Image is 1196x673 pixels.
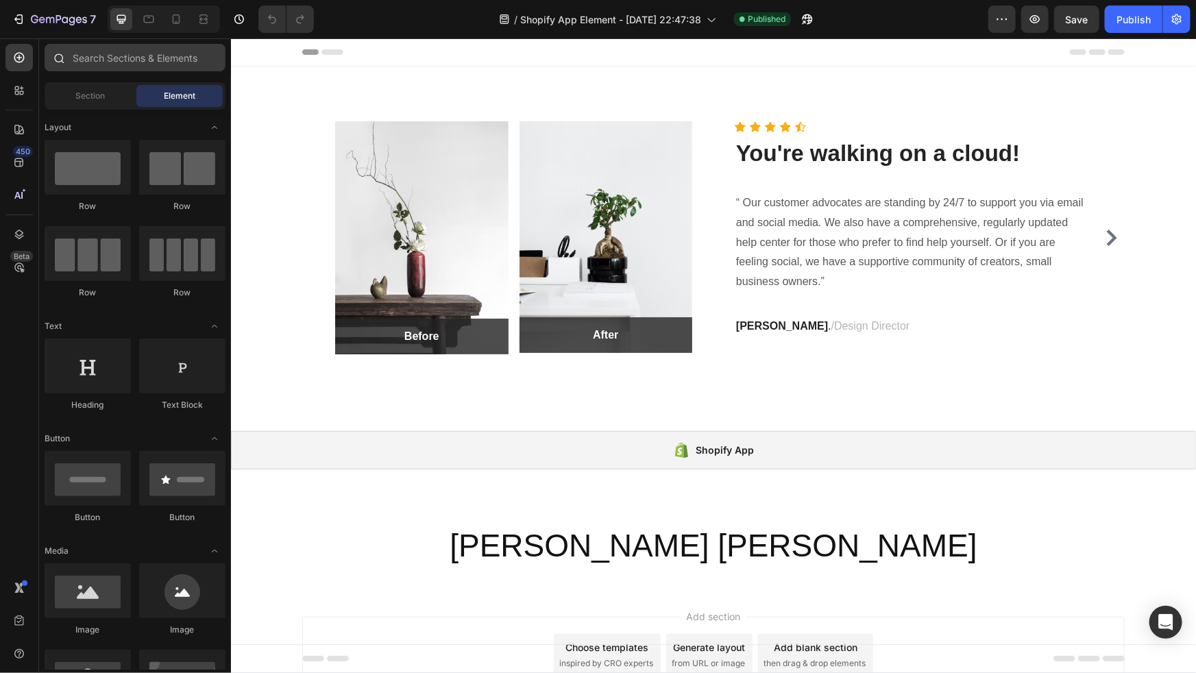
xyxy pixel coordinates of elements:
[10,251,33,262] div: Beta
[204,315,225,337] span: Toggle open
[505,278,859,298] p: /
[1054,5,1099,33] button: Save
[71,486,894,530] h2: [PERSON_NAME] [PERSON_NAME]
[45,121,71,134] span: Layout
[45,432,70,445] span: Button
[204,117,225,138] span: Toggle open
[289,83,462,315] img: Alt Image
[204,428,225,450] span: Toggle open
[45,44,225,71] input: Search Sections & Elements
[45,545,69,557] span: Media
[45,511,131,524] div: Button
[139,511,225,524] div: Button
[90,11,96,27] p: 7
[204,540,225,562] span: Toggle open
[290,289,461,305] p: After
[520,12,701,27] span: Shopify App Element - [DATE] 22:47:38
[5,5,102,33] button: 7
[1105,5,1162,33] button: Publish
[231,38,1196,673] iframe: Design area
[450,571,515,585] span: Add section
[76,90,106,102] span: Section
[748,13,785,25] span: Published
[1066,14,1088,25] span: Save
[1149,606,1182,639] div: Open Intercom Messenger
[505,282,600,293] span: .
[139,624,225,636] div: Image
[45,399,131,411] div: Heading
[139,399,225,411] div: Text Block
[139,286,225,299] div: Row
[505,282,597,293] strong: [PERSON_NAME]
[514,12,517,27] span: /
[139,200,225,212] div: Row
[45,624,131,636] div: Image
[870,188,892,210] button: Carousel Next Arrow
[13,146,33,157] div: 450
[603,282,679,293] span: Design Director
[443,602,515,616] div: Generate layout
[335,602,418,616] div: Choose templates
[45,320,62,332] span: Text
[45,286,131,299] div: Row
[543,602,626,616] div: Add blank section
[1116,12,1151,27] div: Publish
[505,101,859,130] p: You're walking on a cloud!
[258,5,314,33] div: Undo/Redo
[45,200,131,212] div: Row
[505,155,859,254] p: “ Our customer advocates are standing by 24/7 to support you via email and social media. We also ...
[164,90,195,102] span: Element
[465,404,523,420] div: Shopify App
